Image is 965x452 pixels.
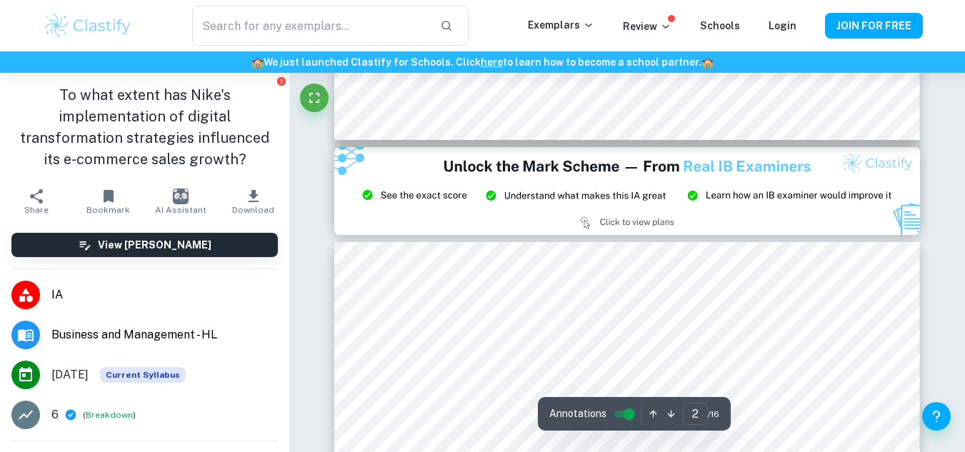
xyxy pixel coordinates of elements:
[300,84,329,112] button: Fullscreen
[72,181,144,221] button: Bookmark
[11,84,278,170] h1: To what extent has Nike's implementation of digital transformation strategies influenced its e-co...
[43,11,134,40] img: Clastify logo
[98,237,211,253] h6: View [PERSON_NAME]
[51,326,278,343] span: Business and Management - HL
[24,205,49,215] span: Share
[769,20,796,31] a: Login
[276,76,286,86] button: Report issue
[86,205,130,215] span: Bookmark
[3,54,962,70] h6: We just launched Clastify for Schools. Click to learn how to become a school partner.
[217,181,289,221] button: Download
[922,402,951,431] button: Help and Feedback
[334,147,920,235] img: Ad
[11,233,278,257] button: View [PERSON_NAME]
[100,367,186,383] div: This exemplar is based on the current syllabus. Feel free to refer to it for inspiration/ideas wh...
[232,205,274,215] span: Download
[86,408,133,421] button: Breakdown
[155,205,206,215] span: AI Assistant
[100,367,186,383] span: Current Syllabus
[549,406,606,421] span: Annotations
[51,366,89,383] span: [DATE]
[700,20,740,31] a: Schools
[481,56,503,68] a: here
[623,19,671,34] p: Review
[528,17,594,33] p: Exemplars
[701,56,714,68] span: 🏫
[173,189,189,204] img: AI Assistant
[708,408,719,421] span: / 16
[251,56,264,68] span: 🏫
[192,6,428,46] input: Search for any exemplars...
[51,406,59,423] p: 6
[825,13,923,39] button: JOIN FOR FREE
[83,408,136,422] span: ( )
[145,181,217,221] button: AI Assistant
[51,286,278,303] span: IA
